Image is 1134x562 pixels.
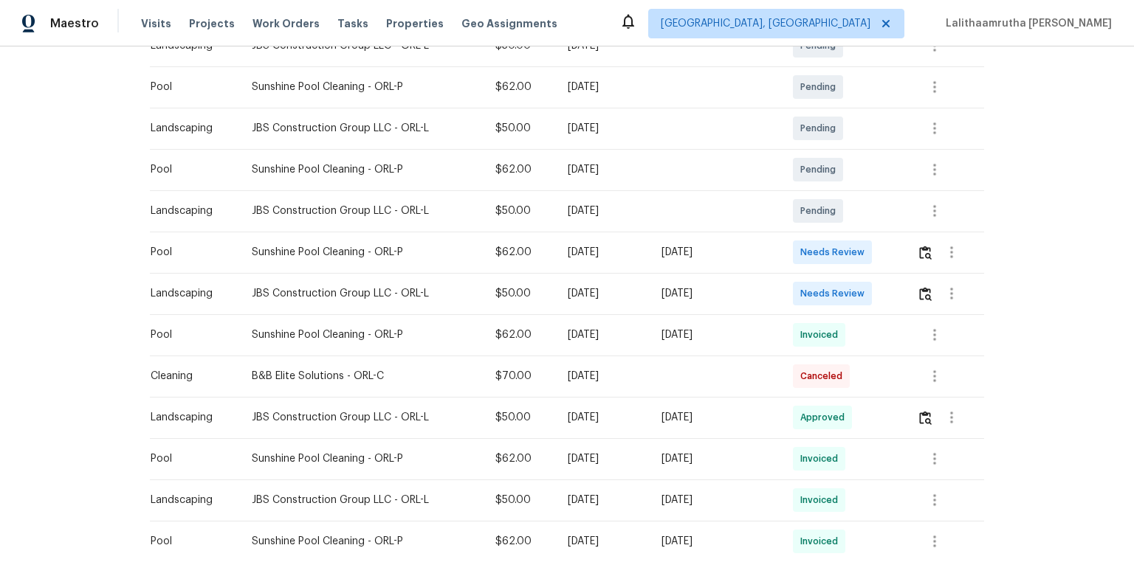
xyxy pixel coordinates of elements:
[661,16,870,31] span: [GEOGRAPHIC_DATA], [GEOGRAPHIC_DATA]
[800,493,844,507] span: Invoiced
[800,121,842,136] span: Pending
[568,451,637,466] div: [DATE]
[495,80,544,94] div: $62.00
[151,410,228,425] div: Landscaping
[252,369,472,384] div: B&B Elite Solutions - ORL-C
[495,534,544,549] div: $62.00
[495,162,544,177] div: $62.00
[919,246,932,260] img: Review Icon
[661,245,769,260] div: [DATE]
[800,38,842,53] span: Pending
[337,18,368,29] span: Tasks
[252,80,472,94] div: Sunshine Pool Cleaning - ORL-P
[252,245,472,260] div: Sunshine Pool Cleaning - ORL-P
[568,369,637,384] div: [DATE]
[252,410,472,425] div: JBS Construction Group LLC - ORL-L
[461,16,557,31] span: Geo Assignments
[151,286,228,301] div: Landscaping
[151,38,228,53] div: Landscaping
[800,369,848,384] span: Canceled
[917,235,934,270] button: Review Icon
[495,204,544,218] div: $50.00
[495,286,544,301] div: $50.00
[151,534,228,549] div: Pool
[252,162,472,177] div: Sunshine Pool Cleaning - ORL-P
[252,121,472,136] div: JBS Construction Group LLC - ORL-L
[568,204,637,218] div: [DATE]
[252,204,472,218] div: JBS Construction Group LLC - ORL-L
[252,327,472,342] div: Sunshine Pool Cleaning - ORL-P
[568,327,637,342] div: [DATE]
[151,121,228,136] div: Landscaping
[189,16,235,31] span: Projects
[568,162,637,177] div: [DATE]
[252,534,472,549] div: Sunshine Pool Cleaning - ORL-P
[800,451,844,466] span: Invoiced
[940,16,1112,31] span: Lalithaamrutha [PERSON_NAME]
[495,245,544,260] div: $62.00
[568,38,637,53] div: [DATE]
[800,534,844,549] span: Invoiced
[800,410,850,425] span: Approved
[151,204,228,218] div: Landscaping
[661,534,769,549] div: [DATE]
[917,276,934,311] button: Review Icon
[661,493,769,507] div: [DATE]
[568,80,637,94] div: [DATE]
[495,410,544,425] div: $50.00
[151,327,228,342] div: Pool
[252,38,472,53] div: JBS Construction Group LLC - ORL-L
[252,493,472,507] div: JBS Construction Group LLC - ORL-L
[919,287,932,301] img: Review Icon
[495,327,544,342] div: $62.00
[661,286,769,301] div: [DATE]
[495,451,544,466] div: $62.00
[661,327,769,342] div: [DATE]
[151,245,228,260] div: Pool
[800,162,842,177] span: Pending
[252,16,320,31] span: Work Orders
[800,327,844,342] span: Invoiced
[252,451,472,466] div: Sunshine Pool Cleaning - ORL-P
[50,16,99,31] span: Maestro
[495,121,544,136] div: $50.00
[568,121,637,136] div: [DATE]
[495,369,544,384] div: $70.00
[568,493,637,507] div: [DATE]
[917,400,934,435] button: Review Icon
[151,162,228,177] div: Pool
[386,16,444,31] span: Properties
[151,369,228,384] div: Cleaning
[800,204,842,218] span: Pending
[252,286,472,301] div: JBS Construction Group LLC - ORL-L
[568,534,637,549] div: [DATE]
[919,411,932,425] img: Review Icon
[568,410,637,425] div: [DATE]
[800,286,870,301] span: Needs Review
[495,493,544,507] div: $50.00
[661,410,769,425] div: [DATE]
[661,451,769,466] div: [DATE]
[568,245,637,260] div: [DATE]
[151,451,228,466] div: Pool
[151,80,228,94] div: Pool
[568,286,637,301] div: [DATE]
[800,80,842,94] span: Pending
[141,16,171,31] span: Visits
[800,245,870,260] span: Needs Review
[495,38,544,53] div: $50.00
[151,493,228,507] div: Landscaping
